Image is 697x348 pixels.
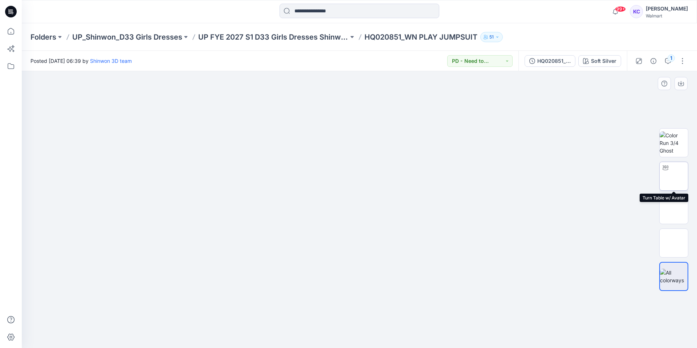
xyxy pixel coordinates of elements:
a: UP FYE 2027 S1 D33 Girls Dresses Shinwon [198,32,348,42]
div: Soft Silver [591,57,616,65]
button: 51 [480,32,503,42]
img: All colorways [660,269,688,284]
p: HQ020851_WN PLAY JUMPSUIT [364,32,477,42]
a: UP_Shinwon_D33 Girls Dresses [72,32,182,42]
button: HQ020851_ADM_WN PLAY JUMPSUIT [525,55,575,67]
span: 99+ [615,6,626,12]
div: HQ020851_ADM_WN PLAY JUMPSUIT [537,57,571,65]
div: Walmart [646,13,688,19]
div: 1 [668,54,675,62]
button: Details [648,55,659,67]
a: Folders [30,32,56,42]
div: [PERSON_NAME] [646,4,688,13]
p: 51 [489,33,494,41]
a: Shinwon 3D team [90,58,132,64]
button: 1 [662,55,674,67]
div: KC [630,5,643,18]
button: Soft Silver [578,55,621,67]
img: Color Run 3/4 Ghost [660,131,688,154]
span: Posted [DATE] 06:39 by [30,57,132,65]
